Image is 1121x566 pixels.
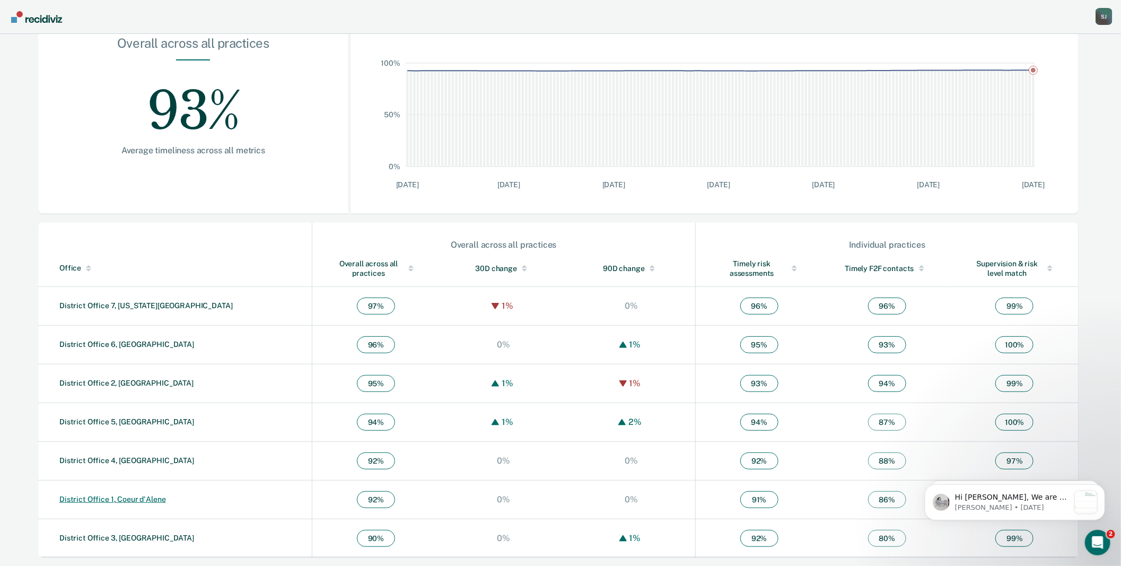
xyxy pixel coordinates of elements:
[868,414,906,431] span: 87 %
[46,30,161,302] span: Hi [PERSON_NAME], We are so excited to announce a brand new feature: AI case note search! 📣 Findi...
[868,375,906,392] span: 94 %
[812,180,835,189] text: [DATE]
[707,180,730,189] text: [DATE]
[995,414,1034,431] span: 100 %
[717,259,802,278] div: Timely risk assessments
[59,264,308,273] div: Office
[1022,180,1045,189] text: [DATE]
[740,298,778,315] span: 96 %
[499,378,516,388] div: 1%
[909,463,1121,537] iframe: Intercom notifications message
[357,530,395,547] span: 90 %
[38,250,312,287] th: Toggle SortBy
[995,375,1034,392] span: 99 %
[868,491,906,508] span: 86 %
[494,339,513,350] div: 0%
[59,379,194,387] a: District Office 2, [GEOGRAPHIC_DATA]
[696,240,1078,250] div: Individual practices
[602,180,625,189] text: [DATE]
[313,240,695,250] div: Overall across all practices
[627,339,644,350] div: 1%
[740,336,778,353] span: 95 %
[59,340,194,349] a: District Office 6, [GEOGRAPHIC_DATA]
[396,180,418,189] text: [DATE]
[59,301,233,310] a: District Office 7, [US_STATE][GEOGRAPHIC_DATA]
[740,491,778,508] span: 91 %
[844,264,930,273] div: Timely F2F contacts
[499,417,516,427] div: 1%
[695,250,823,287] th: Toggle SortBy
[72,36,314,59] div: Overall across all practices
[740,452,778,469] span: 92 %
[59,534,194,542] a: District Office 3, [GEOGRAPHIC_DATA]
[357,414,395,431] span: 94 %
[312,250,440,287] th: Toggle SortBy
[461,264,546,273] div: 30D change
[1096,8,1113,25] div: S J
[357,375,395,392] span: 95 %
[868,452,906,469] span: 88 %
[995,336,1034,353] span: 100 %
[622,456,641,466] div: 0%
[494,456,513,466] div: 0%
[59,417,194,426] a: District Office 5, [GEOGRAPHIC_DATA]
[440,250,567,287] th: Toggle SortBy
[868,530,906,547] span: 80 %
[357,491,395,508] span: 92 %
[740,530,778,547] span: 92 %
[951,250,1079,287] th: Toggle SortBy
[1107,530,1115,538] span: 2
[995,298,1034,315] span: 99 %
[357,452,395,469] span: 92 %
[567,250,695,287] th: Toggle SortBy
[740,375,778,392] span: 93 %
[972,259,1057,278] div: Supervision & risk level match
[59,456,194,465] a: District Office 4, [GEOGRAPHIC_DATA]
[497,180,520,189] text: [DATE]
[627,378,644,388] div: 1%
[868,336,906,353] span: 93 %
[11,11,62,23] img: Recidiviz
[1096,8,1113,25] button: Profile dropdown button
[357,336,395,353] span: 96 %
[59,495,166,503] a: District Office 1, Coeur d'Alene
[334,259,418,278] div: Overall across all practices
[46,40,161,49] p: Message from Kim, sent 3w ago
[494,533,513,543] div: 0%
[499,301,516,311] div: 1%
[622,494,641,504] div: 0%
[823,250,951,287] th: Toggle SortBy
[995,530,1034,547] span: 99 %
[626,417,644,427] div: 2%
[72,145,314,155] div: Average timeliness across all metrics
[622,301,641,311] div: 0%
[589,264,673,273] div: 90D change
[72,60,314,145] div: 93%
[868,298,906,315] span: 96 %
[1085,530,1110,555] iframe: Intercom live chat
[917,180,940,189] text: [DATE]
[627,533,644,543] div: 1%
[995,452,1034,469] span: 97 %
[494,494,513,504] div: 0%
[740,414,778,431] span: 94 %
[357,298,395,315] span: 97 %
